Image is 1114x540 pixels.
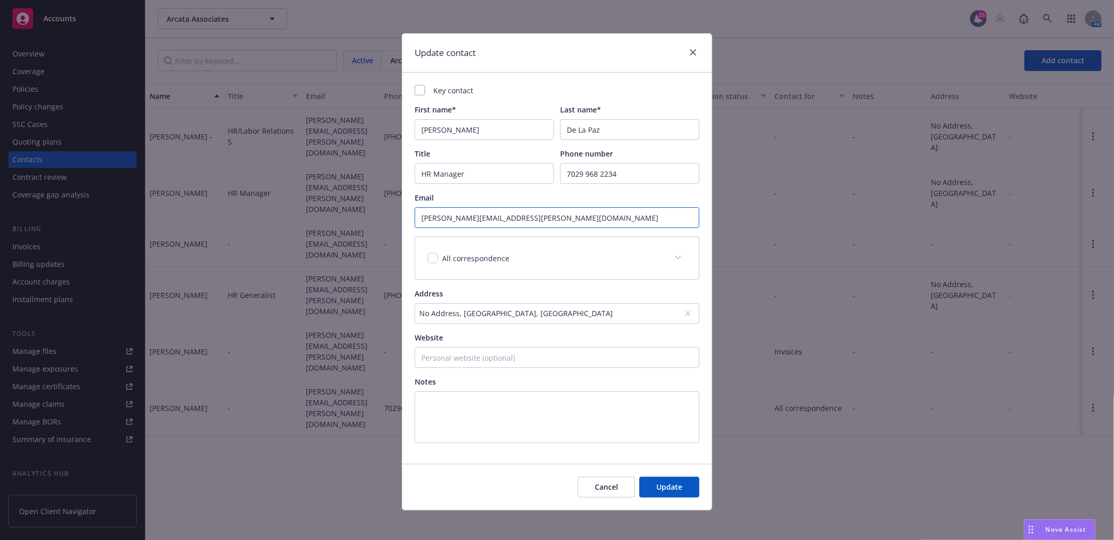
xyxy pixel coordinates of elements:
div: All correspondence [415,237,699,279]
a: close [687,46,699,59]
span: Nova Assist [1046,525,1087,534]
input: example@email.com [415,207,699,228]
span: Email [415,193,434,203]
div: Key contact [415,85,699,96]
span: Title [415,149,430,159]
input: First Name [415,119,554,140]
span: Website [415,333,443,343]
input: (xxx) xxx-xxx [560,163,699,184]
span: Update [656,482,682,492]
span: Address [415,289,443,299]
div: Drag to move [1024,520,1037,539]
div: No Address, [GEOGRAPHIC_DATA], [GEOGRAPHIC_DATA] [419,308,684,319]
input: Personal website (optional) [415,347,699,368]
input: Last Name [560,119,699,140]
span: Cancel [595,482,618,492]
span: Phone number [560,149,613,159]
button: Nova Assist [1024,519,1095,540]
h1: Update contact [415,46,476,60]
button: Update [639,477,699,498]
button: Cancel [578,477,635,498]
span: Last name* [560,105,601,115]
input: e.g. CFO [415,163,554,184]
button: No Address, [GEOGRAPHIC_DATA], [GEOGRAPHIC_DATA] [415,303,699,324]
span: Notes [415,377,436,387]
span: First name* [415,105,456,115]
span: All correspondence [442,253,509,263]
